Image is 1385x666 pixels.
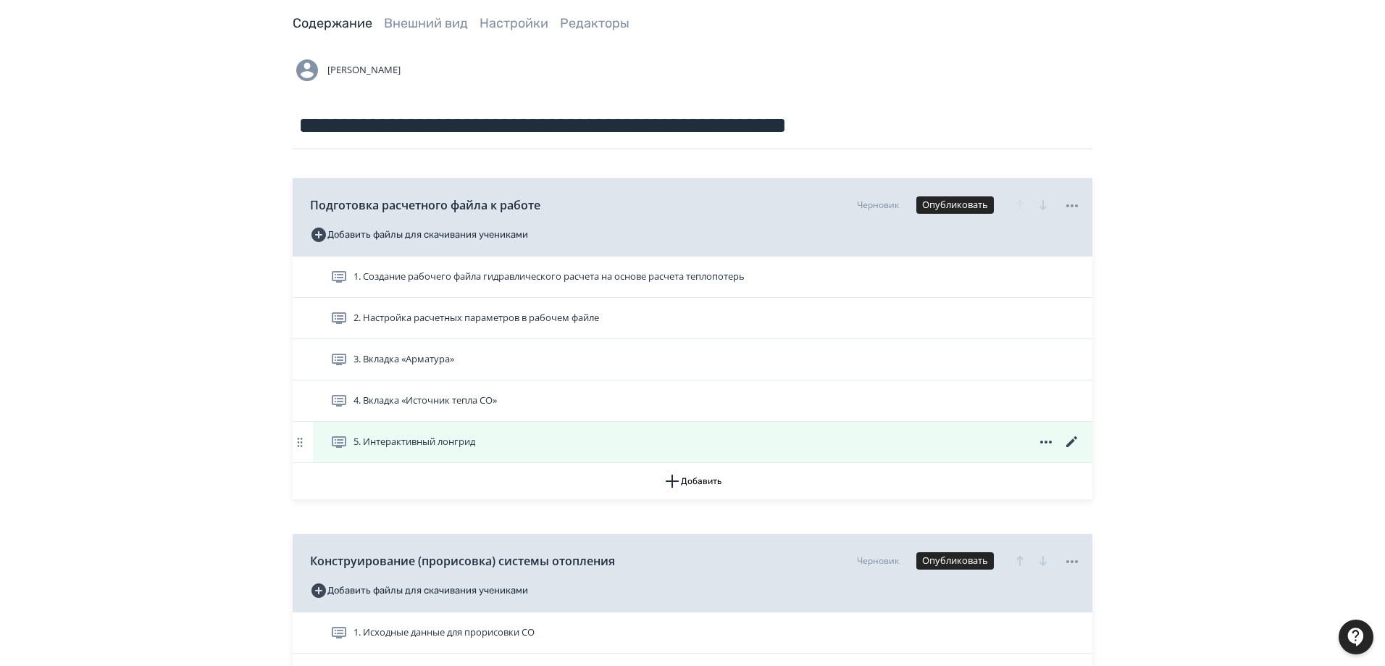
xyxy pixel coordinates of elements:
span: 4. Вкладка «Источник тепла СО» [353,394,497,408]
a: Редакторы [560,15,629,31]
div: 3. Вкладка «Арматура» [293,339,1092,380]
div: 1. Исходные данные для прорисовки СО [293,612,1092,654]
div: 1. Создание рабочего файла гидравлического расчета на основе расчета теплопотерь [293,257,1092,298]
span: 2. Настройка расчетных параметров в рабочем файле [353,311,599,325]
div: 4. Вкладка «Источник тепла СО» [293,380,1092,422]
span: 5. Интерактивный лонгрид [353,435,475,449]
span: Конструирование (прорисовка) системы отопления [310,552,615,570]
span: [PERSON_NAME] [327,63,401,78]
div: Черновик [857,554,899,567]
span: 1. Исходные данные для прорисовки СО [353,625,535,640]
div: 2. Настройка расчетных параметров в рабочем файле [293,298,1092,339]
button: Добавить файлы для скачивания учениками [310,223,528,246]
div: 5. Интерактивный лонгрид [293,422,1092,463]
button: Опубликовать [916,196,994,214]
a: Настройки [480,15,548,31]
button: Опубликовать [916,552,994,570]
span: Подготовка расчетного файла к работе [310,196,540,214]
button: Добавить [293,463,1092,499]
span: 1. Создание рабочего файла гидравлического расчета на основе расчета теплопотерь [353,270,745,284]
div: Черновик [857,199,899,212]
button: Добавить файлы для скачивания учениками [310,579,528,602]
span: 3. Вкладка «Арматура» [353,352,454,367]
a: Содержание [293,15,372,31]
a: Внешний вид [384,15,468,31]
